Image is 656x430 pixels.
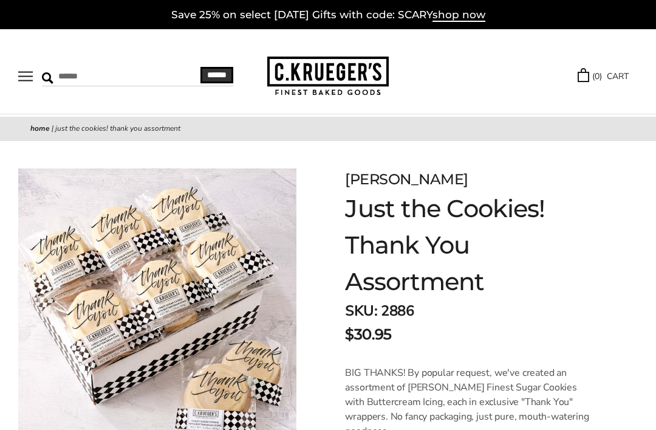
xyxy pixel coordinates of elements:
iframe: Sign Up via Text for Offers [10,384,126,420]
img: Search [42,72,53,84]
a: Home [30,123,50,133]
strong: SKU: [345,301,377,321]
span: Just the Cookies! Thank You Assortment [55,123,180,133]
nav: breadcrumbs [30,123,626,135]
span: shop now [432,9,485,22]
h1: Just the Cookies! Thank You Assortment [345,190,595,300]
button: Open navigation [18,71,33,81]
span: | [52,123,53,133]
span: $30.95 [345,324,391,345]
span: 2886 [381,301,414,321]
div: [PERSON_NAME] [345,168,595,190]
a: Save 25% on select [DATE] Gifts with code: SCARYshop now [171,9,485,22]
img: C.KRUEGER'S [267,57,389,96]
a: (0) CART [578,69,629,83]
input: Search [42,67,166,86]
